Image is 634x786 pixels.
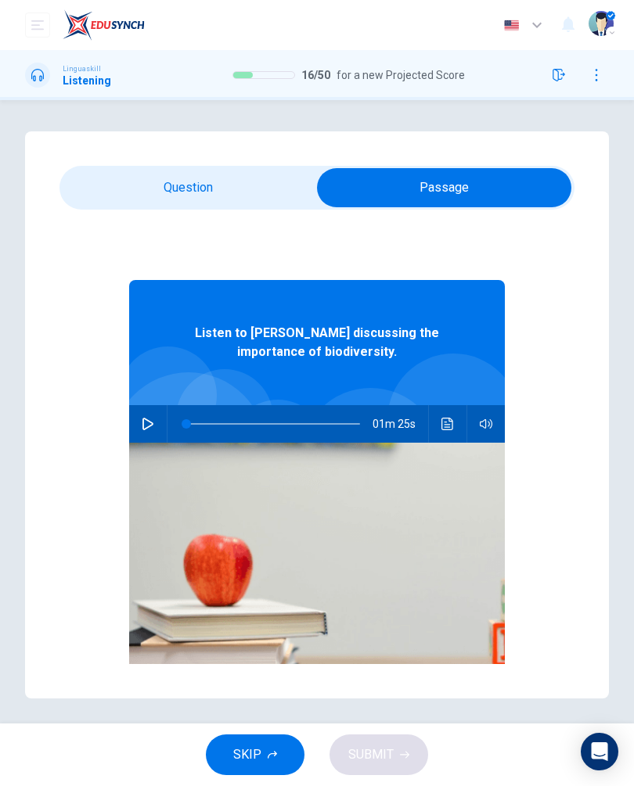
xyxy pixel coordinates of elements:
[180,324,454,361] span: Listen to [PERSON_NAME] discussing the importance of biodiversity.
[233,744,261,766] span: SKIP
[435,405,460,443] button: Click to see the audio transcription
[25,13,50,38] button: open mobile menu
[63,63,101,74] span: Linguaskill
[63,9,145,41] img: EduSynch logo
[581,733,618,770] div: Open Intercom Messenger
[373,405,428,443] span: 01m 25s
[301,69,330,81] span: 16 / 50
[502,20,521,31] img: en
[589,11,614,36] img: Profile picture
[63,74,111,87] h1: Listening
[337,69,465,81] span: for a new Projected Score
[129,443,505,693] img: Listen to Dr. Laura Thompson discussing the importance of biodiversity.
[206,734,304,775] button: SKIP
